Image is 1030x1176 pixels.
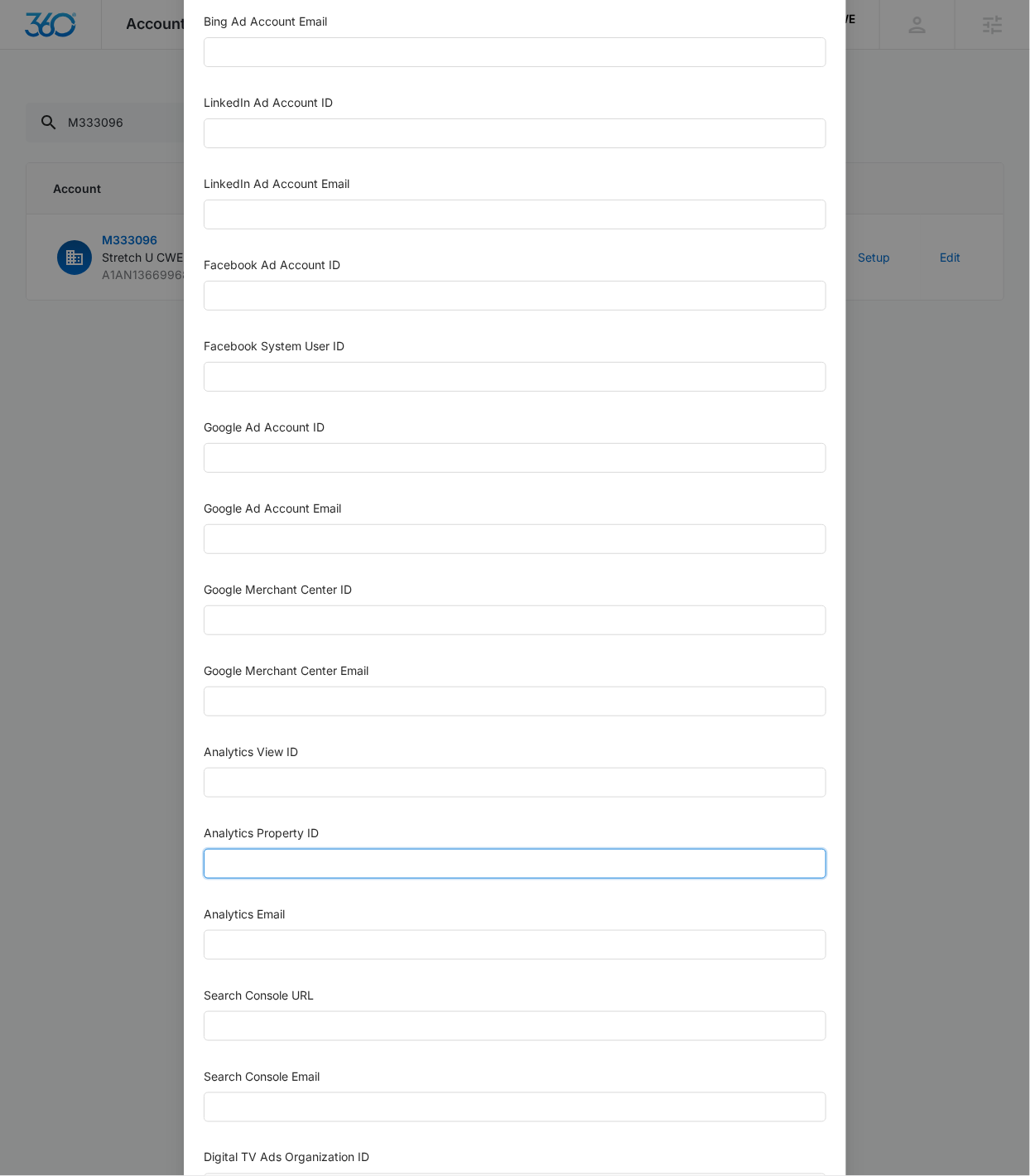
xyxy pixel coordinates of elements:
[204,200,826,229] input: LinkedIn Ad Account Email
[204,281,826,311] input: Facebook Ad Account ID
[204,605,826,635] input: Google Merchant Center ID
[204,907,285,921] label: Analytics Email
[204,687,826,716] input: Google Merchant Center Email
[204,362,826,392] input: Facebook System User ID
[204,849,826,879] input: Analytics Property ID
[204,339,344,353] label: Facebook System User ID
[204,930,826,960] input: Analytics Email
[204,745,298,759] label: Analytics View ID
[204,582,352,596] label: Google Merchant Center ID
[204,1011,826,1041] input: Search Console URL
[204,663,368,677] label: Google Merchant Center Email
[204,14,327,28] label: Bing Ad Account Email
[204,501,341,515] label: Google Ad Account Email
[204,1069,320,1083] label: Search Console Email
[204,826,319,840] label: Analytics Property ID
[204,768,826,798] input: Analytics View ID
[204,37,826,67] input: Bing Ad Account Email
[204,118,826,148] input: LinkedIn Ad Account ID
[204,1092,826,1122] input: Search Console Email
[204,988,314,1002] label: Search Console URL
[204,420,325,434] label: Google Ad Account ID
[204,258,340,272] label: Facebook Ad Account ID
[204,524,826,554] input: Google Ad Account Email
[204,1150,369,1164] label: Digital TV Ads Organization ID
[204,95,333,109] label: LinkedIn Ad Account ID
[204,176,349,190] label: LinkedIn Ad Account Email
[204,443,826,473] input: Google Ad Account ID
